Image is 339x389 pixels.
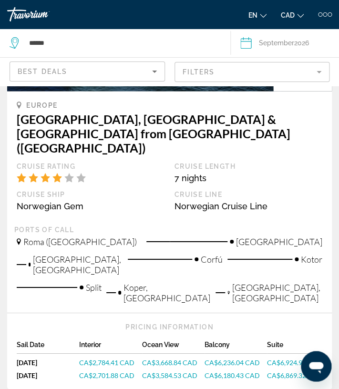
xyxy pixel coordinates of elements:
[17,162,165,171] div: Cruise Rating
[205,358,267,367] a: CA$6,236.04 CAD
[17,358,79,367] div: [DATE]
[205,371,267,379] a: CA$6,180.43 CAD
[79,358,134,367] span: CA$2,784.41 CAD
[267,358,322,367] a: CA$6,924.93 CAD
[79,358,142,367] a: CA$2,784.41 CAD
[142,371,205,379] a: CA$3,584.53 CAD
[205,358,260,367] span: CA$6,236.04 CAD
[18,66,157,77] mat-select: Sort by
[201,254,223,265] span: Corfú
[248,11,257,19] span: en
[142,358,205,367] a: CA$3,668.84 CAD
[175,61,330,82] button: Filter
[248,8,267,22] button: Change language
[175,190,323,199] div: Cruise Line
[86,282,102,293] span: Split
[205,341,267,354] div: Balcony
[17,112,322,155] h3: [GEOGRAPHIC_DATA], [GEOGRAPHIC_DATA] & [GEOGRAPHIC_DATA] from [GEOGRAPHIC_DATA] ([GEOGRAPHIC_DATA])
[142,371,197,379] span: CA$3,584.53 CAD
[259,36,309,50] div: 2026
[240,29,329,57] button: September2026
[175,173,323,183] div: 7 nights
[33,254,123,275] span: [GEOGRAPHIC_DATA], [GEOGRAPHIC_DATA]
[17,323,322,331] div: Pricing Information
[23,236,137,247] span: Roma ([GEOGRAPHIC_DATA])
[175,201,323,211] div: Norwegian Cruise Line
[26,102,58,109] span: Europe
[232,282,322,303] span: [GEOGRAPHIC_DATA], [GEOGRAPHIC_DATA]
[267,371,322,379] a: CA$6,869.32 CAD
[281,8,304,22] button: Change currency
[281,11,295,19] span: CAD
[14,225,325,234] div: Ports of call
[17,190,165,199] div: Cruise Ship
[18,68,67,75] span: Best Deals
[123,282,211,303] span: Koper, [GEOGRAPHIC_DATA]
[17,341,79,354] div: Sail Date
[17,201,165,211] div: Norwegian Gem
[301,351,331,381] iframe: Button to launch messaging window
[301,254,322,265] span: Kotor
[79,371,142,379] a: CA$2,701.88 CAD
[79,341,142,354] div: Interior
[205,371,260,379] span: CA$6,180.43 CAD
[142,341,205,354] div: Ocean View
[142,358,197,367] span: CA$3,668.84 CAD
[7,7,79,21] a: Travorium
[236,236,322,247] span: [GEOGRAPHIC_DATA]
[17,371,79,379] div: [DATE]
[79,371,134,379] span: CA$2,701.88 CAD
[267,341,322,354] div: Suite
[175,162,323,171] div: Cruise Length
[259,39,294,47] span: September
